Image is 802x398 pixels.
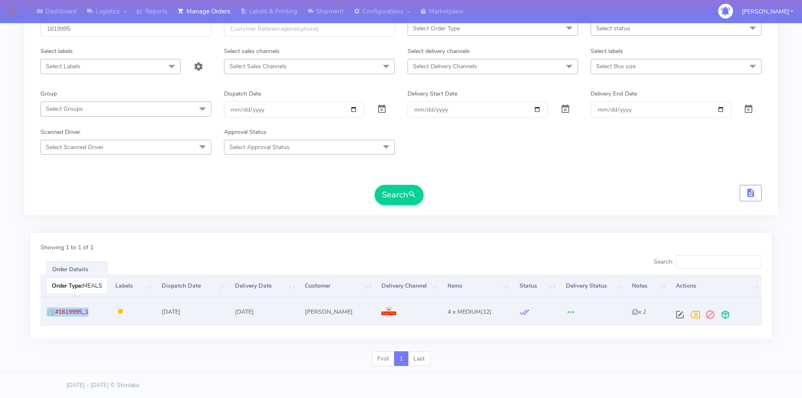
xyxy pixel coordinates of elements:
th: Order: activate to sort column ascending [40,275,109,297]
label: Select labels [40,47,73,56]
th: Notes: activate to sort column ascending [626,275,669,297]
input: Search: [676,255,762,269]
td: [DATE] [155,297,229,326]
img: Royal Mail [381,307,396,317]
span: Select Box size [596,62,636,70]
th: Delivery Channel: activate to sort column ascending [375,275,442,297]
span: #1619995_1 [55,308,88,316]
span: Select Approval Status [229,143,290,151]
input: Customer Reference(email,phone) [224,21,395,37]
img: shopify.png [47,308,55,316]
td: [DATE] [229,297,298,326]
th: Actions: activate to sort column ascending [669,275,762,297]
div: MEALS [47,278,107,294]
label: Scanned Driver [40,128,80,136]
label: Showing 1 to 1 of 1 [40,243,93,252]
label: Select delivery channels [408,47,470,56]
span: Select status [596,24,630,32]
label: Select labels [591,47,623,56]
button: Search [375,185,424,205]
a: 1 [394,351,408,366]
label: Dispatch Date [224,89,261,98]
label: Approval Status [224,128,266,136]
span: 4 x MEDIUM [448,308,481,316]
span: Select Sales Channels [229,62,287,70]
label: Group [40,89,57,98]
h3: Order Details [47,262,107,278]
b: Order Type: [52,282,83,290]
span: Select Groups [46,105,83,113]
th: Status: activate to sort column ascending [513,275,560,297]
i: x 1 [632,308,646,316]
label: Delivery Start Date [408,89,457,98]
input: Order Id [40,21,211,37]
th: Customer: activate to sort column ascending [298,275,375,297]
span: Select Labels [46,62,80,70]
th: Items: activate to sort column ascending [441,275,513,297]
span: (12) [448,308,492,316]
button: [PERSON_NAME] [735,3,799,20]
span: Select Order Type [413,24,460,32]
span: Select Delivery Channels [413,62,477,70]
label: Delivery End Date [591,89,637,98]
label: Search: [654,255,762,269]
th: Labels: activate to sort column ascending [109,275,155,297]
span: Select Scanned Driver [46,143,104,151]
label: Select sales channels [224,47,280,56]
td: [PERSON_NAME] [298,297,375,326]
th: Dispatch Date: activate to sort column ascending [155,275,229,297]
th: Delivery Date: activate to sort column ascending [229,275,298,297]
th: Delivery Status: activate to sort column ascending [559,275,626,297]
